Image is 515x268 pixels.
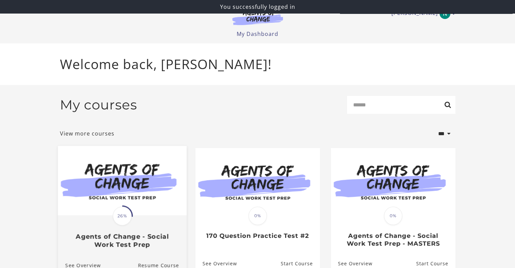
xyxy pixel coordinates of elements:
[113,207,132,226] span: 26%
[60,97,137,113] h2: My courses
[60,129,114,138] a: View more courses
[202,232,313,240] h3: 170 Question Practice Test #2
[237,30,278,38] a: My Dashboard
[225,9,290,25] img: Agents of Change Logo
[3,3,512,11] p: You successfully logged in
[391,8,452,19] a: Toggle menu
[384,207,402,225] span: 0%
[65,233,179,248] h3: Agents of Change - Social Work Test Prep
[249,207,267,225] span: 0%
[60,54,455,74] p: Welcome back, [PERSON_NAME]!
[338,232,448,247] h3: Agents of Change - Social Work Test Prep - MASTERS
